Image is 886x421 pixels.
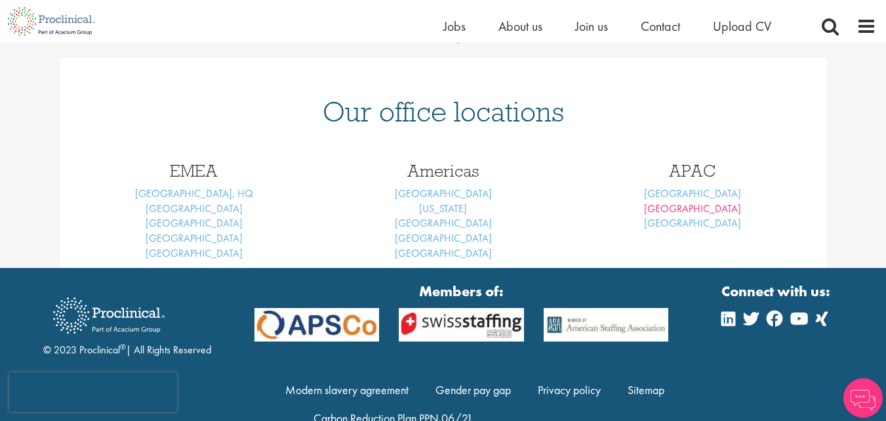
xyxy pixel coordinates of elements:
[575,18,608,35] a: Join us
[395,246,492,260] a: [GEOGRAPHIC_DATA]
[285,382,409,397] a: Modern slavery agreement
[389,308,533,341] img: APSCo
[9,372,177,412] iframe: reCAPTCHA
[245,308,389,341] img: APSCo
[843,378,883,418] img: Chatbot
[435,382,511,397] a: Gender pay gap
[578,162,807,179] h3: APAC
[79,97,807,126] h1: Our office locations
[146,231,243,245] a: [GEOGRAPHIC_DATA]
[135,187,253,200] a: [GEOGRAPHIC_DATA], HQ
[254,281,668,301] strong: Members of:
[419,202,467,215] a: [US_STATE]
[498,18,542,35] a: About us
[644,216,741,230] a: [GEOGRAPHIC_DATA]
[713,18,771,35] a: Upload CV
[538,382,601,397] a: Privacy policy
[721,281,833,301] strong: Connect with us:
[79,162,309,179] h3: EMEA
[443,18,466,35] a: Jobs
[395,216,492,230] a: [GEOGRAPHIC_DATA]
[120,342,126,352] sup: ®
[641,18,680,35] a: Contact
[395,187,492,200] a: [GEOGRAPHIC_DATA]
[329,162,558,179] h3: Americas
[534,308,678,341] img: APSCo
[395,231,492,245] a: [GEOGRAPHIC_DATA]
[146,202,243,215] a: [GEOGRAPHIC_DATA]
[628,382,664,397] a: Sitemap
[644,187,741,200] a: [GEOGRAPHIC_DATA]
[644,202,741,215] a: [GEOGRAPHIC_DATA]
[43,288,211,358] div: © 2023 Proclinical | All Rights Reserved
[43,288,174,343] img: Proclinical Recruitment
[146,246,243,260] a: [GEOGRAPHIC_DATA]
[146,216,243,230] a: [GEOGRAPHIC_DATA]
